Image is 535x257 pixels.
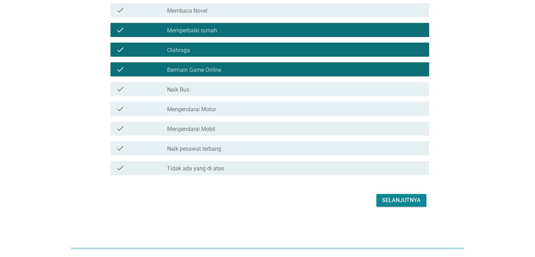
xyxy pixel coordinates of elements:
[116,65,125,74] i: check
[167,165,224,172] label: Tidak ada yang di atas
[116,26,125,34] i: check
[116,105,125,113] i: check
[116,45,125,54] i: check
[167,47,190,54] label: Olahraga
[167,67,221,74] label: Bermain Game Online
[116,164,125,172] i: check
[167,145,221,152] label: Naik pesawat terbang
[167,27,217,34] label: Memperbaiki rumah
[116,124,125,133] i: check
[376,194,426,207] button: Selanjutnya
[167,7,208,14] label: Membaca Novel
[167,126,215,133] label: Mengendarai Mobil
[382,196,421,205] div: Selanjutnya
[116,6,125,14] i: check
[116,85,125,93] i: check
[167,86,189,93] label: Naik Bus
[167,106,216,113] label: Mengendarai Motor
[116,144,125,152] i: check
